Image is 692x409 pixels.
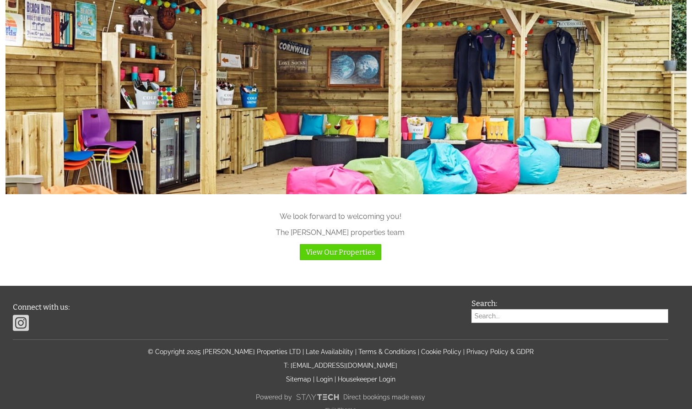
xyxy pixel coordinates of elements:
a: © Copyright 2025 [PERSON_NAME] Properties LTD [148,348,301,355]
a: T: [EMAIL_ADDRESS][DOMAIN_NAME] [284,362,397,369]
p: We look forward to welcoming you! [155,212,526,221]
h3: Search: [471,299,668,308]
img: Instagram [13,314,29,332]
a: Housekeeper Login [338,376,395,383]
span: | [303,348,304,355]
a: Late Availability [306,348,353,355]
a: Terms & Conditions [358,348,416,355]
a: Sitemap [286,376,311,383]
a: Login [316,376,333,383]
a: Privacy Policy & GDPR [466,348,534,355]
span: | [355,348,357,355]
input: Search... [471,309,668,323]
a: View Our Properties [300,244,381,260]
span: | [463,348,465,355]
a: Cookie Policy [421,348,461,355]
span: | [335,376,336,383]
span: | [313,376,314,383]
img: scrumpy.png [296,392,340,403]
p: The [PERSON_NAME] properties team [155,228,526,237]
h3: Connect with us: [13,303,459,311]
span: | [418,348,419,355]
a: Powered byDirect bookings made easy [13,389,668,405]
